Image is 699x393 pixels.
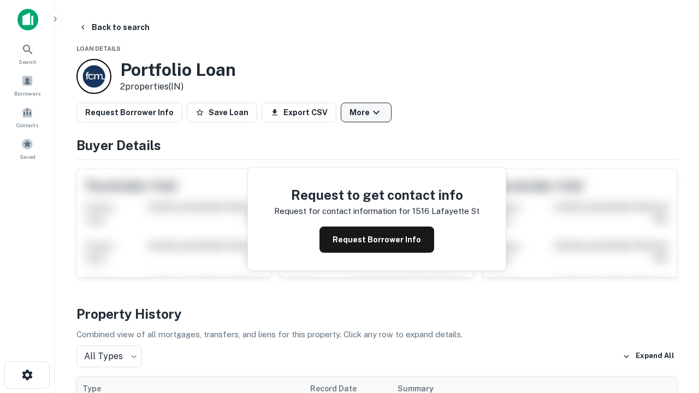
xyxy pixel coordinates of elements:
button: Request Borrower Info [76,103,182,122]
button: Export CSV [262,103,336,122]
span: Borrowers [14,89,40,98]
p: Request for contact information for [274,205,410,218]
span: Saved [20,152,35,161]
button: Request Borrower Info [319,227,434,253]
button: Expand All [620,348,677,365]
h4: Buyer Details [76,135,677,155]
span: Contacts [16,121,38,129]
h4: Request to get contact info [274,185,479,205]
h3: Portfolio Loan [120,59,236,80]
p: Combined view of all mortgages, transfers, and liens for this property. Click any row to expand d... [76,328,677,341]
button: Save Loan [187,103,257,122]
p: 2 properties (IN) [120,80,236,93]
a: Saved [3,134,51,163]
a: Search [3,39,51,68]
a: Contacts [3,102,51,132]
h4: Property History [76,304,677,324]
a: Borrowers [3,70,51,100]
button: More [341,103,392,122]
div: All Types [76,346,142,367]
span: Search [19,57,37,66]
span: Loan Details [76,45,121,52]
button: Back to search [74,17,154,37]
iframe: Chat Widget [644,306,699,358]
img: capitalize-icon.png [17,9,38,31]
p: 1516 lafayette st [412,205,479,218]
